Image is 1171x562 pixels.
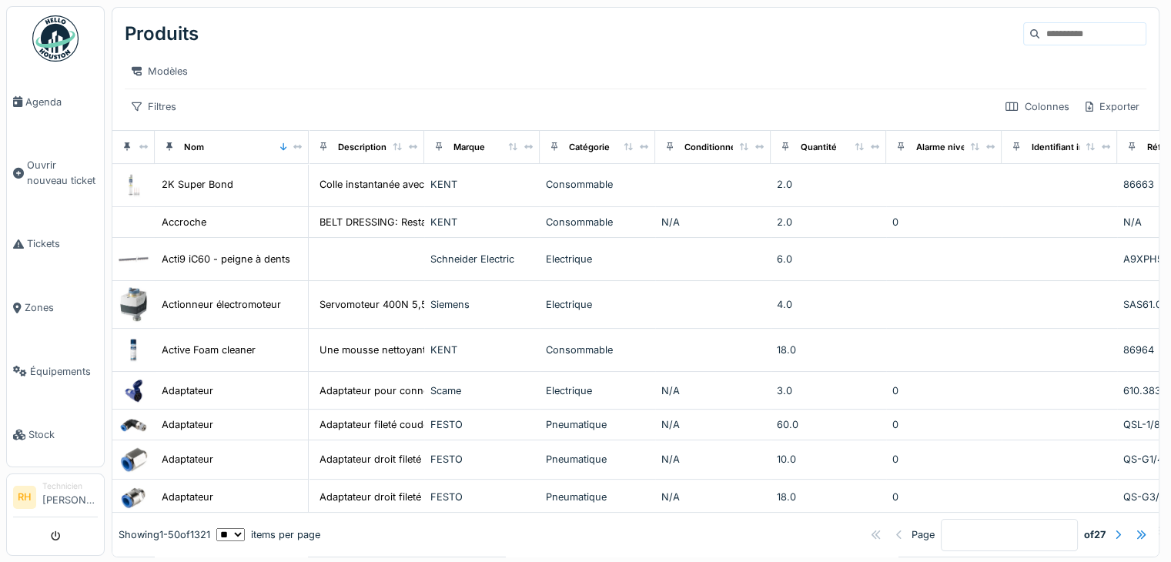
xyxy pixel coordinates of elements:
[661,452,764,467] div: N/A
[162,177,233,192] div: 2K Super Bond
[892,490,995,504] div: 0
[1031,141,1106,154] div: Identifiant interne
[1084,527,1106,542] strong: of 27
[7,70,104,134] a: Agenda
[119,335,149,365] img: Active Foam cleaner
[546,452,649,467] div: Pneumatique
[162,343,256,357] div: Active Foam cleaner
[338,141,386,154] div: Description
[892,215,995,229] div: 0
[430,177,534,192] div: KENT
[119,244,149,274] img: Acti9 iC60 - peigne à dents
[13,486,36,509] li: RH
[546,383,649,398] div: Electrique
[892,383,995,398] div: 0
[42,480,98,513] li: [PERSON_NAME]
[999,95,1076,118] div: Colonnes
[184,141,204,154] div: Nom
[661,215,764,229] div: N/A
[13,480,98,517] a: RH Technicien[PERSON_NAME]
[661,383,764,398] div: N/A
[777,297,880,312] div: 4.0
[25,300,98,315] span: Zones
[27,158,98,187] span: Ouvrir nouveau ticket
[125,95,183,118] div: Filtres
[777,490,880,504] div: 18.0
[125,14,199,54] div: Produits
[777,177,880,192] div: 2.0
[546,343,649,357] div: Consommable
[430,252,534,266] div: Schneider Electric
[320,177,550,192] div: Colle instantanée avec des propriétés de rempli...
[125,60,195,82] div: Modèles
[216,527,320,542] div: items per page
[162,383,213,398] div: Adaptateur
[777,417,880,432] div: 60.0
[7,134,104,212] a: Ouvrir nouveau ticket
[430,490,534,504] div: FESTO
[915,141,992,154] div: Alarme niveau bas
[162,252,290,266] div: Acti9 iC60 - peigne à dents
[32,15,79,62] img: Badge_color-CXgf-gQk.svg
[7,340,104,403] a: Équipements
[119,486,149,510] img: Adaptateur
[453,141,485,154] div: Marque
[119,287,149,322] img: Actionneur électromoteur
[546,215,649,229] div: Consommable
[892,417,995,432] div: 0
[28,427,98,442] span: Stock
[569,141,610,154] div: Catégorie
[777,215,880,229] div: 2.0
[430,417,534,432] div: FESTO
[800,141,836,154] div: Quantité
[546,297,649,312] div: Electrique
[320,452,546,467] div: Adaptateur droit fileté Festo QS vers Enfichabl...
[30,364,98,379] span: Équipements
[546,417,649,432] div: Pneumatique
[119,170,149,200] img: 2K Super Bond
[27,236,98,251] span: Tickets
[777,452,880,467] div: 10.0
[119,416,149,433] img: Adaptateur
[430,383,534,398] div: Scame
[320,383,558,398] div: Adaptateur pour connecteur industriel Scame, 16...
[7,212,104,276] a: Tickets
[7,276,104,340] a: Zones
[162,297,281,312] div: Actionneur électromoteur
[119,447,149,472] img: Adaptateur
[892,452,995,467] div: 0
[162,452,213,467] div: Adaptateur
[320,215,560,229] div: BELT DRESSING: Restaure et améliore l'accroche ...
[320,343,561,357] div: Une mousse nettoyante polyvalente pour garnitur...
[430,452,534,467] div: FESTO
[777,343,880,357] div: 18.0
[546,252,649,266] div: Electrique
[320,417,554,432] div: Adaptateur fileté coudé Festo QS vers Enfichabl...
[777,252,880,266] div: 6.0
[430,297,534,312] div: Siemens
[546,490,649,504] div: Pneumatique
[320,297,521,312] div: Servomoteur 400N 5,5mm 3pts 230V 120s
[684,141,758,154] div: Conditionnement
[42,480,98,492] div: Technicien
[119,527,210,542] div: Showing 1 - 50 of 1321
[1079,95,1146,118] div: Exporter
[162,490,213,504] div: Adaptateur
[777,383,880,398] div: 3.0
[546,177,649,192] div: Consommable
[320,490,546,504] div: Adaptateur droit fileté Festo QS vers Enfichabl...
[661,490,764,504] div: N/A
[162,215,206,229] div: Accroche
[25,95,98,109] span: Agenda
[430,215,534,229] div: KENT
[912,527,935,542] div: Page
[661,417,764,432] div: N/A
[430,343,534,357] div: KENT
[7,403,104,467] a: Stock
[162,417,213,432] div: Adaptateur
[119,378,149,403] img: Adaptateur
